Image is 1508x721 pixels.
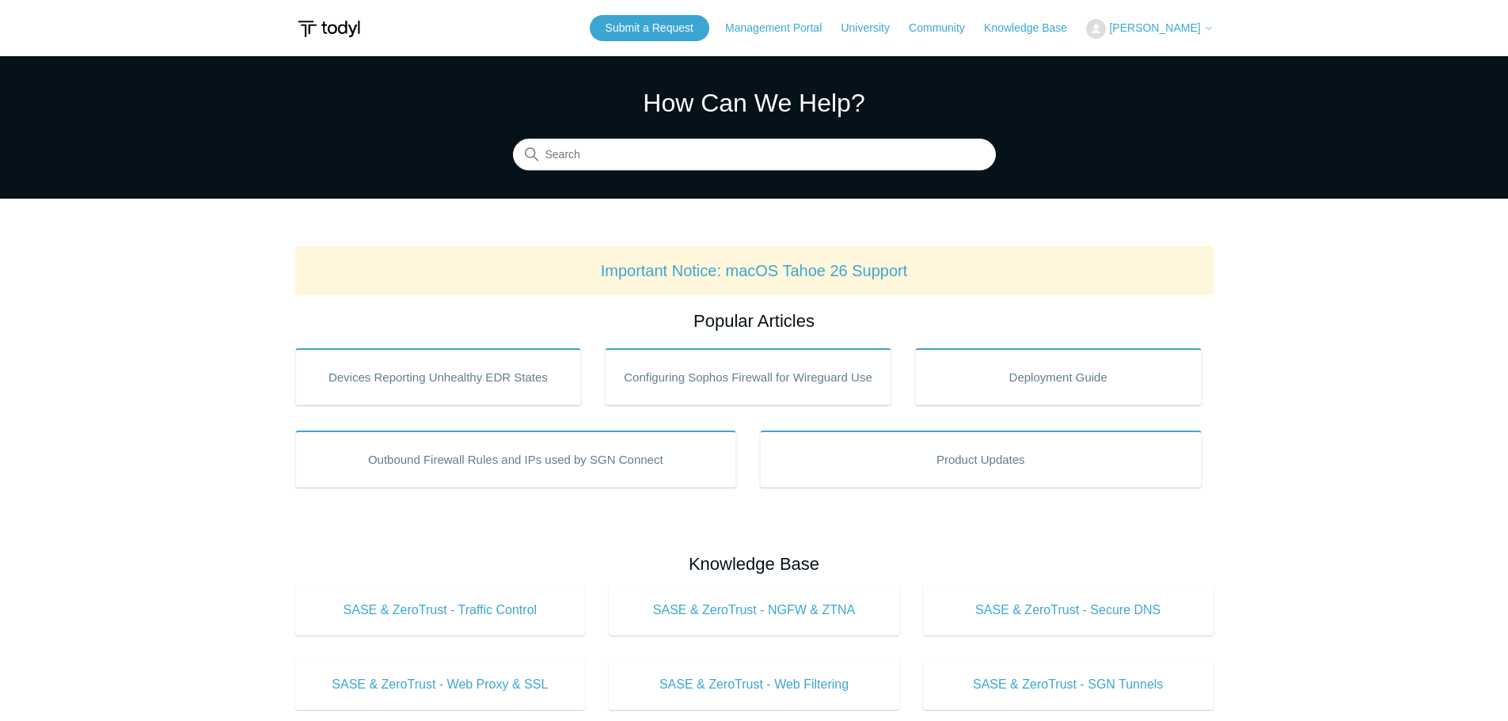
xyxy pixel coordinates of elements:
span: [PERSON_NAME] [1109,21,1200,34]
span: SASE & ZeroTrust - Secure DNS [947,601,1190,620]
a: University [841,20,905,36]
h2: Popular Articles [295,308,1214,334]
a: Community [909,20,981,36]
a: Knowledge Base [984,20,1083,36]
a: Management Portal [725,20,838,36]
img: Todyl Support Center Help Center home page [295,14,363,44]
h1: How Can We Help? [513,84,996,122]
button: [PERSON_NAME] [1086,19,1213,39]
a: Deployment Guide [915,348,1202,405]
a: Devices Reporting Unhealthy EDR States [295,348,582,405]
h2: Knowledge Base [295,551,1214,577]
a: SASE & ZeroTrust - Web Filtering [609,659,899,710]
a: SASE & ZeroTrust - Web Proxy & SSL [295,659,586,710]
input: Search [513,139,996,171]
span: SASE & ZeroTrust - Web Proxy & SSL [319,675,562,694]
span: SASE & ZeroTrust - Traffic Control [319,601,562,620]
span: SASE & ZeroTrust - SGN Tunnels [947,675,1190,694]
a: SASE & ZeroTrust - SGN Tunnels [923,659,1214,710]
span: SASE & ZeroTrust - Web Filtering [632,675,876,694]
a: Submit a Request [590,15,709,41]
a: SASE & ZeroTrust - NGFW & ZTNA [609,585,899,636]
a: SASE & ZeroTrust - Secure DNS [923,585,1214,636]
a: Outbound Firewall Rules and IPs used by SGN Connect [295,431,737,488]
a: Configuring Sophos Firewall for Wireguard Use [605,348,891,405]
a: SASE & ZeroTrust - Traffic Control [295,585,586,636]
span: SASE & ZeroTrust - NGFW & ZTNA [632,601,876,620]
a: Important Notice: macOS Tahoe 26 Support [601,262,908,279]
a: Product Updates [760,431,1202,488]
